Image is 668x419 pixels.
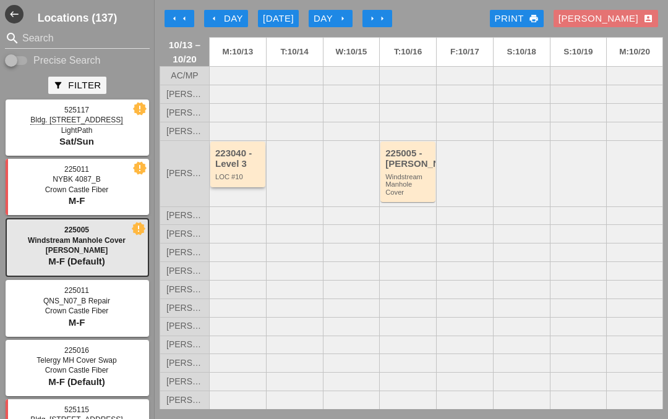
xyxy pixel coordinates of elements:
span: [PERSON_NAME] [166,340,203,349]
span: [PERSON_NAME] [166,211,203,220]
i: new_releases [133,223,144,234]
button: Filter [48,77,106,94]
span: [PERSON_NAME] [166,321,203,331]
span: M-F [69,195,85,206]
button: Move Ahead 1 Week [362,10,392,27]
span: M-F (Default) [48,376,105,387]
i: account_box [643,14,653,23]
span: 10/13 – 10/20 [166,38,203,66]
div: Day [314,12,348,26]
span: Crown Castle Fiber [45,307,109,315]
i: arrow_left [209,14,219,23]
span: NYBK 4087_B [53,175,100,184]
i: print [529,14,539,23]
label: Precise Search [33,54,101,67]
a: M:10/20 [607,38,662,66]
div: [PERSON_NAME] [559,12,653,26]
span: [PERSON_NAME] [166,358,203,368]
div: Day [209,12,243,26]
i: new_releases [134,163,145,174]
span: 525115 [64,405,89,414]
span: [PERSON_NAME] [166,396,203,405]
span: 225011 [64,165,89,174]
span: [PERSON_NAME] [166,229,203,239]
span: AC/MP [171,71,198,80]
span: [PERSON_NAME] [166,90,203,99]
button: Shrink Sidebar [5,5,24,23]
a: T:10/16 [380,38,436,66]
i: filter_alt [53,80,63,90]
a: Print [490,10,544,27]
span: Crown Castle Fiber [45,185,109,194]
span: M-F (Default) [48,256,105,266]
div: LOC #10 [215,173,262,180]
span: 225005 [64,226,89,234]
span: 225016 [64,346,89,355]
span: Crown Castle Fiber [45,366,109,375]
span: Telergy MH Cover Swap [36,356,116,365]
span: Windstream Manhole Cover [28,236,126,245]
a: S:10/19 [550,38,607,66]
span: 525117 [64,106,89,114]
span: [PERSON_NAME] [166,377,203,386]
span: [PERSON_NAME] [166,248,203,257]
span: [PERSON_NAME] [166,108,203,117]
i: arrow_left [179,14,189,23]
button: [DATE] [258,10,299,27]
span: [PERSON_NAME] [166,127,203,136]
i: new_releases [134,103,145,114]
i: arrow_right [338,14,348,23]
a: M:10/13 [210,38,266,66]
div: Print [495,12,539,26]
span: [PERSON_NAME] [166,169,203,178]
a: F:10/17 [437,38,493,66]
button: [PERSON_NAME] [554,10,658,27]
div: 225005 - [PERSON_NAME] [385,148,432,169]
span: [PERSON_NAME] [166,285,203,294]
div: Enable Precise search to match search terms exactly. [5,53,150,68]
span: QNS_N07_B Repair [43,297,110,305]
span: 225011 [64,286,89,295]
span: [PERSON_NAME] [166,266,203,276]
input: Search [22,28,132,48]
span: [PERSON_NAME] [166,303,203,313]
div: 223040 - Level 3 [215,148,262,169]
i: west [5,5,24,23]
a: T:10/14 [267,38,323,66]
i: arrow_right [367,14,377,23]
a: S:10/18 [494,38,550,66]
a: W:10/15 [323,38,380,66]
div: Filter [53,78,101,93]
span: Sat/Sun [59,136,94,146]
button: Day [204,10,248,27]
button: Move Back 1 Week [165,10,194,27]
i: arrow_left [169,14,179,23]
div: Windstream Manhole Cover [385,173,432,196]
span: [PERSON_NAME] [46,246,108,255]
i: search [5,31,20,46]
div: [DATE] [263,12,294,26]
span: M-F [69,317,85,328]
button: Day [309,10,353,27]
i: arrow_right [377,14,387,23]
